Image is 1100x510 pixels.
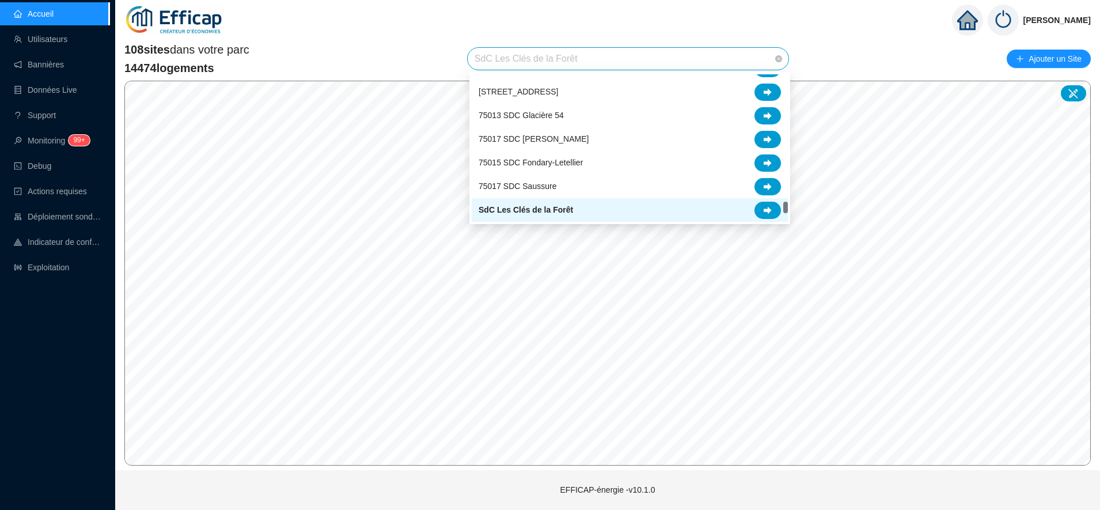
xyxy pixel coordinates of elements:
[1016,55,1024,63] span: plus
[14,60,64,69] a: notificationBannières
[14,35,67,44] a: teamUtilisateurs
[124,41,249,58] span: dans votre parc
[1023,2,1091,39] span: [PERSON_NAME]
[475,48,782,70] span: SdC Les Clés de la Forêt
[14,9,54,18] a: homeAccueil
[1029,51,1082,67] span: Ajouter un Site
[69,135,89,146] sup: 147
[472,198,788,222] div: SdC Les Clés de la Forêt
[472,104,788,127] div: 75013 SDC Glacière 54
[14,263,69,272] a: slidersExploitation
[14,136,86,145] a: monitorMonitoring99+
[479,204,573,216] span: SdC Les Clés de la Forêt
[472,151,788,175] div: 75015 SDC Fondary-Letellier
[479,86,558,98] span: [STREET_ADDRESS]
[479,180,556,192] span: 75017 SDC Saussure
[14,187,22,195] span: check-square
[560,485,655,494] span: EFFICAP-énergie - v10.1.0
[472,127,788,151] div: 75017 SDC Theodore Banville
[14,212,101,221] a: clusterDéploiement sondes
[472,175,788,198] div: 75017 SDC Saussure
[479,133,589,145] span: 75017 SDC [PERSON_NAME]
[28,187,87,196] span: Actions requises
[775,55,782,62] span: close-circle
[14,85,77,95] a: databaseDonnées Live
[988,5,1019,36] img: power
[124,43,170,56] span: 108 sites
[479,109,564,122] span: 75013 SDC Glacière 54
[14,111,56,120] a: questionSupport
[124,60,249,76] span: 14474 logements
[1007,50,1091,68] button: Ajouter un Site
[14,237,101,247] a: heat-mapIndicateur de confort
[125,81,1090,465] canvas: Map
[472,80,788,104] div: 1202 SdC Butini 15
[957,10,978,31] span: home
[479,157,583,169] span: 75015 SDC Fondary-Letellier
[14,161,51,171] a: codeDebug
